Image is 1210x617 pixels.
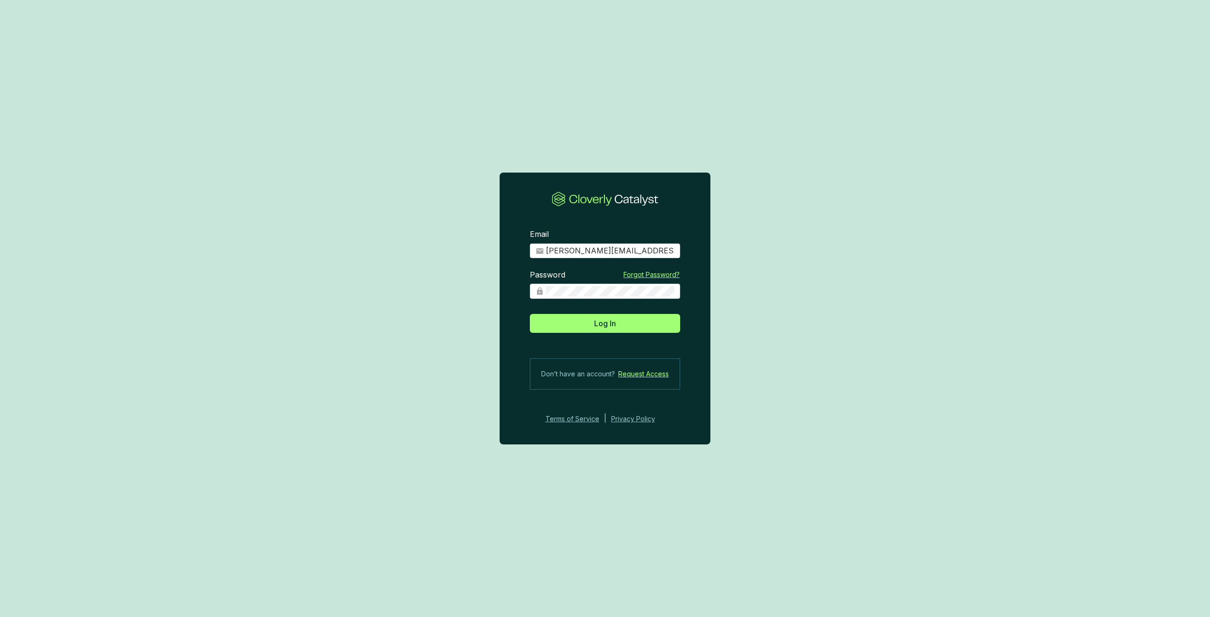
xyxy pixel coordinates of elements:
[611,413,668,425] a: Privacy Policy
[623,270,680,279] a: Forgot Password?
[530,314,680,333] button: Log In
[604,413,606,425] div: |
[618,368,669,380] a: Request Access
[546,286,674,296] input: Password
[543,413,599,425] a: Terms of Service
[530,229,549,240] label: Email
[546,246,674,256] input: Email
[594,318,616,329] span: Log In
[530,270,565,280] label: Password
[541,368,615,380] span: Don’t have an account?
